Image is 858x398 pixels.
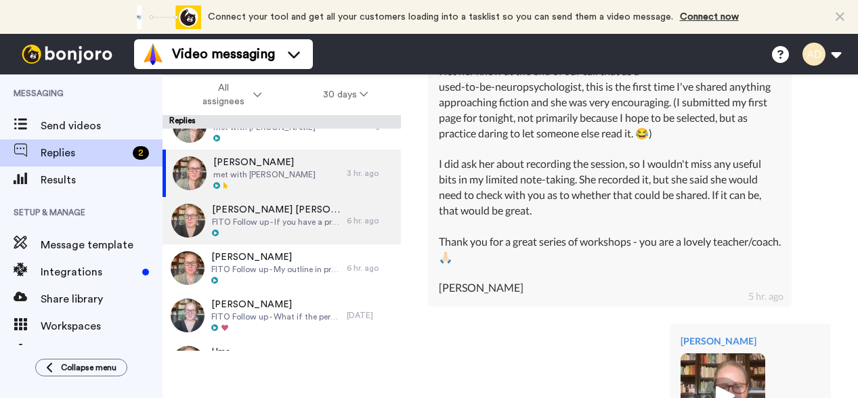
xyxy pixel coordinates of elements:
[211,311,340,322] span: FITO Follow up - What if the perceived inciting event turns out to be a false alarm?
[41,172,163,188] span: Results
[163,244,401,292] a: [PERSON_NAME]FITO Follow up - My outline in progress seems more like a synopsis. Is that normal?6...
[347,263,394,273] div: 6 hr. ago
[171,251,205,285] img: 5b5de44a-1693-41cb-8380-b9302b6e76b4-thumb.jpg
[163,292,401,339] a: [PERSON_NAME]FITO Follow up - What if the perceived inciting event turns out to be a false alarm?...
[35,359,127,376] button: Collapse menu
[171,346,205,380] img: 71954c62-54b3-479b-a08e-c19a81db6d96-thumb.jpg
[163,115,401,129] div: Replies
[213,169,316,180] span: met with [PERSON_NAME]
[41,237,163,253] span: Message template
[133,146,149,160] div: 2
[196,81,251,108] span: All assignees
[171,298,205,332] img: c34f7bb7-ceed-4cb8-8452-f349dbd5723f-thumb.jpg
[171,204,205,238] img: 96a2bd6c-ab90-405d-9bc2-b370e34569a8-thumb.jpg
[41,118,163,134] span: Send videos
[211,264,340,275] span: FITO Follow up - My outline in progress seems more like a synopsis. Is that normal?
[163,197,401,244] a: [PERSON_NAME] [PERSON_NAME]FITO Follow up - If you have a pro lauge, do you need an epilogue?6 hr...
[165,76,293,114] button: All assignees
[61,362,116,373] span: Collapse menu
[212,345,340,359] span: Uma
[173,156,207,190] img: bfe33815-4653-481a-aee4-0c18bf03909f-thumb.jpg
[211,298,340,311] span: [PERSON_NAME]
[41,318,163,334] span: Workspaces
[212,203,340,217] span: [PERSON_NAME] [PERSON_NAME]
[212,217,340,227] span: FITO Follow up - If you have a pro lauge, do you need an epilogue?
[347,168,394,179] div: 3 hr. ago
[208,12,673,22] span: Connect your tool and get all your customers loading into a tasklist so you can send them a video...
[347,215,394,226] div: 6 hr. ago
[127,5,201,29] div: animation
[41,291,163,307] span: Share library
[41,145,127,161] span: Replies
[213,156,316,169] span: [PERSON_NAME]
[163,339,401,386] a: UmaFITO follow up - asked about framed stories - adding test[DATE]
[16,45,118,64] img: bj-logo-header-white.svg
[748,290,784,303] div: 5 hr. ago
[163,150,401,197] a: [PERSON_NAME]met with [PERSON_NAME]3 hr. ago
[211,250,340,264] span: [PERSON_NAME]
[347,310,394,321] div: [DATE]
[41,264,137,280] span: Integrations
[142,43,164,65] img: vm-color.svg
[172,45,275,64] span: Video messaging
[680,12,739,22] a: Connect now
[293,83,399,107] button: 30 days
[681,334,820,348] div: [PERSON_NAME]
